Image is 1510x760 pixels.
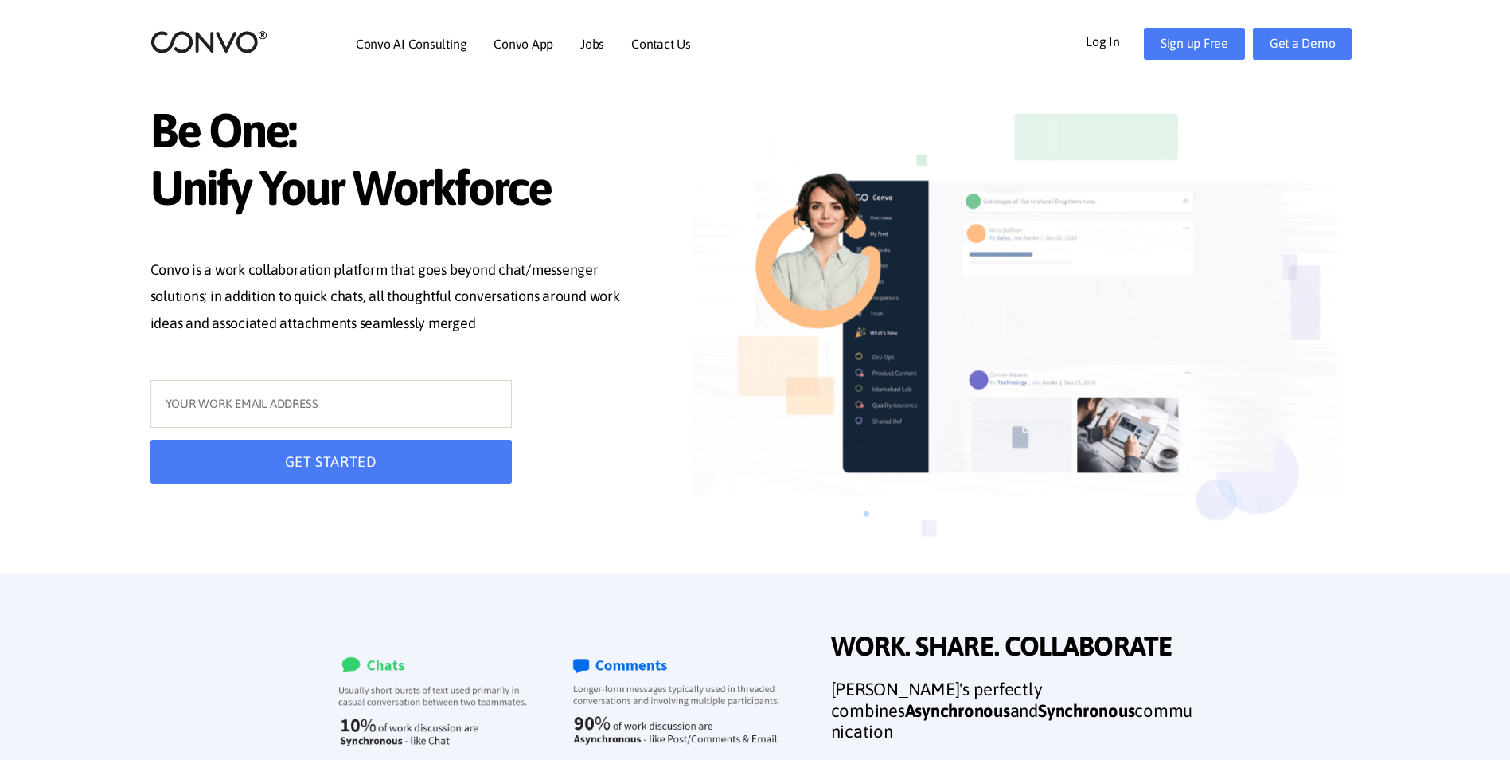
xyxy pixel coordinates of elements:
[1253,28,1352,60] a: Get a Demo
[150,102,641,163] span: Be One:
[1086,28,1144,53] a: Log In
[580,37,604,50] a: Jobs
[356,37,466,50] a: Convo AI Consulting
[831,679,1197,754] h3: [PERSON_NAME]'s perfectly combines and communication
[150,159,641,221] span: Unify Your Workforce
[631,37,691,50] a: Contact Us
[150,257,641,341] p: Convo is a work collaboration platform that goes beyond chat/messenger solutions; in addition to ...
[150,440,512,484] button: GET STARTED
[150,380,512,428] input: YOUR WORK EMAIL ADDRESS
[831,630,1197,667] span: WORK. SHARE. COLLABORATE
[1144,28,1245,60] a: Sign up Free
[1038,700,1134,721] strong: Synchronous
[150,29,267,54] img: logo_2.png
[494,37,553,50] a: Convo App
[905,700,1010,721] strong: Asynchronous
[692,85,1338,587] img: image_not_found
